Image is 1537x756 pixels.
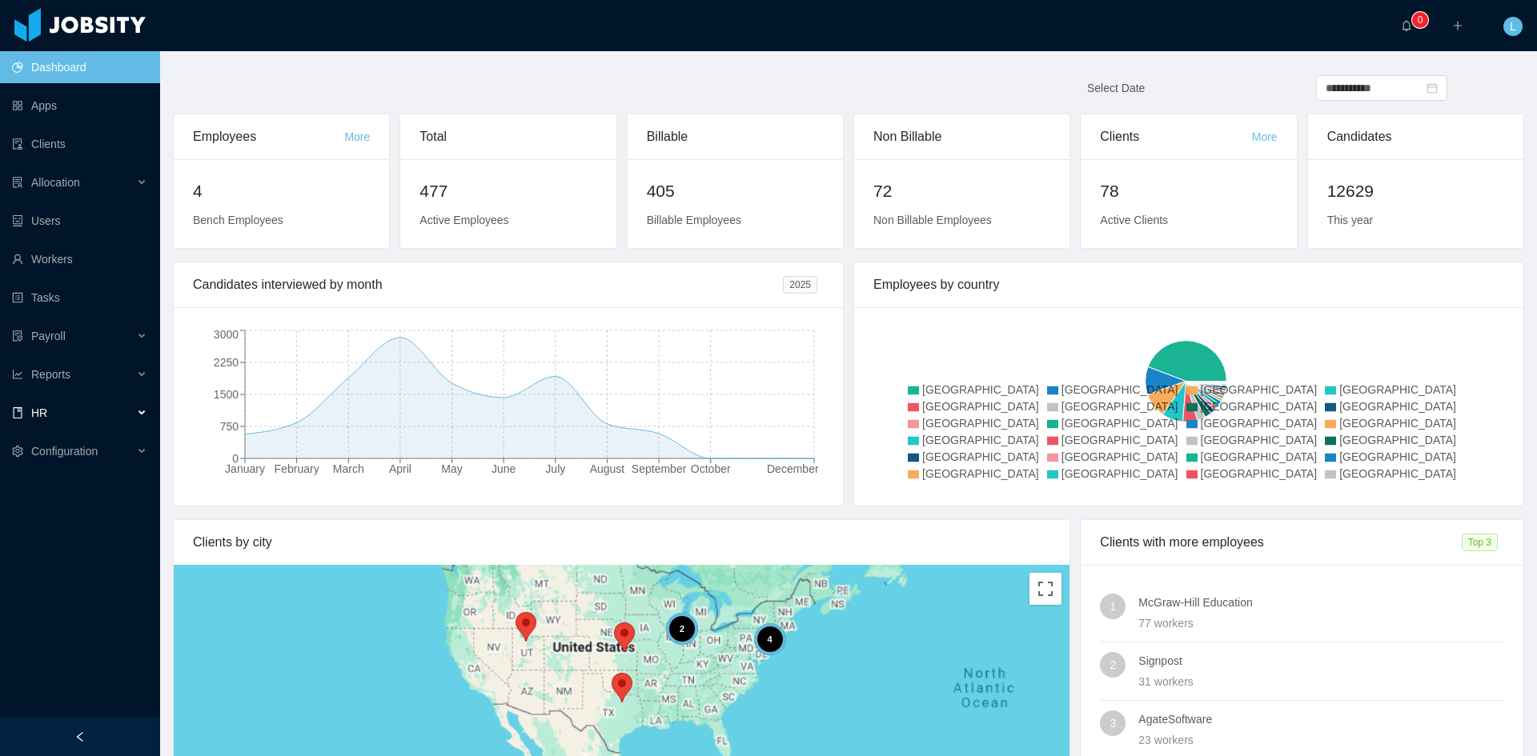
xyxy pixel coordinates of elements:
[419,114,596,159] div: Total
[1201,400,1318,413] span: [GEOGRAPHIC_DATA]
[873,214,992,226] span: Non Billable Employees
[922,450,1039,463] span: [GEOGRAPHIC_DATA]
[1029,573,1061,605] button: Toggle fullscreen view
[1087,82,1145,94] span: Select Date
[1510,17,1516,36] span: L
[441,462,462,475] tspan: May
[1100,214,1168,226] span: Active Clients
[632,462,687,475] tspan: September
[1061,417,1178,430] span: [GEOGRAPHIC_DATA]
[1100,520,1461,565] div: Clients with more employees
[193,520,1050,565] div: Clients by city
[1339,383,1456,396] span: [GEOGRAPHIC_DATA]
[1339,400,1456,413] span: [GEOGRAPHIC_DATA]
[12,205,147,237] a: icon: robotUsers
[1110,594,1116,619] span: 1
[1201,417,1318,430] span: [GEOGRAPHIC_DATA]
[12,51,147,83] a: icon: pie-chartDashboard
[873,114,1050,159] div: Non Billable
[922,400,1039,413] span: [GEOGRAPHIC_DATA]
[31,330,66,342] span: Payroll
[1061,434,1178,446] span: [GEOGRAPHIC_DATA]
[31,445,98,458] span: Configuration
[492,462,516,475] tspan: June
[1201,434,1318,446] span: [GEOGRAPHIC_DATA]
[1100,114,1251,159] div: Clients
[783,276,817,294] span: 2025
[1201,383,1318,396] span: [GEOGRAPHIC_DATA]
[12,177,23,188] i: icon: solution
[193,178,370,204] h2: 4
[1339,417,1456,430] span: [GEOGRAPHIC_DATA]
[647,114,824,159] div: Billable
[193,262,783,307] div: Candidates interviewed by month
[590,462,625,475] tspan: August
[691,462,731,475] tspan: October
[1100,178,1277,204] h2: 78
[647,214,741,226] span: Billable Employees
[1339,467,1456,480] span: [GEOGRAPHIC_DATA]
[1138,710,1504,728] h4: AgateSoftware
[922,434,1039,446] span: [GEOGRAPHIC_DATA]
[1452,20,1463,31] i: icon: plus
[389,462,411,475] tspan: April
[232,452,239,465] tspan: 0
[545,462,565,475] tspan: July
[1252,130,1278,143] a: More
[1327,178,1504,204] h2: 12629
[214,388,239,401] tspan: 1500
[873,262,1504,307] div: Employees by country
[1201,467,1318,480] span: [GEOGRAPHIC_DATA]
[1327,214,1374,226] span: This year
[922,417,1039,430] span: [GEOGRAPHIC_DATA]
[12,330,23,342] i: icon: file-protect
[333,462,364,475] tspan: March
[1462,534,1498,551] span: Top 3
[767,462,819,475] tspan: December
[31,368,70,381] span: Reports
[193,114,344,159] div: Employees
[1138,614,1504,632] div: 77 workers
[12,282,147,314] a: icon: profileTasks
[12,243,147,275] a: icon: userWorkers
[1412,12,1428,28] sup: 0
[1061,450,1178,463] span: [GEOGRAPHIC_DATA]
[922,467,1039,480] span: [GEOGRAPHIC_DATA]
[31,406,47,419] span: HR
[753,623,785,655] div: 4
[1110,652,1116,678] span: 2
[225,462,265,475] tspan: January
[12,407,23,418] i: icon: book
[666,613,698,645] div: 2
[1339,450,1456,463] span: [GEOGRAPHIC_DATA]
[1138,731,1504,749] div: 23 workers
[12,369,23,380] i: icon: line-chart
[1138,594,1504,611] h4: McGraw-Hill Education
[214,328,239,341] tspan: 3000
[214,356,239,369] tspan: 2250
[1061,400,1178,413] span: [GEOGRAPHIC_DATA]
[1138,652,1504,670] h4: Signpost
[922,383,1039,396] span: [GEOGRAPHIC_DATA]
[220,420,239,433] tspan: 750
[1110,710,1116,736] span: 3
[193,214,283,226] span: Bench Employees
[1339,434,1456,446] span: [GEOGRAPHIC_DATA]
[1138,673,1504,690] div: 31 workers
[873,178,1050,204] h2: 72
[31,176,80,189] span: Allocation
[1427,82,1438,94] i: icon: calendar
[1061,383,1178,396] span: [GEOGRAPHIC_DATA]
[1401,20,1412,31] i: icon: bell
[1061,467,1178,480] span: [GEOGRAPHIC_DATA]
[419,178,596,204] h2: 477
[344,130,370,143] a: More
[275,462,319,475] tspan: February
[1327,114,1504,159] div: Candidates
[647,178,824,204] h2: 405
[419,214,508,226] span: Active Employees
[1201,450,1318,463] span: [GEOGRAPHIC_DATA]
[12,128,147,160] a: icon: auditClients
[12,446,23,457] i: icon: setting
[12,90,147,122] a: icon: appstoreApps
